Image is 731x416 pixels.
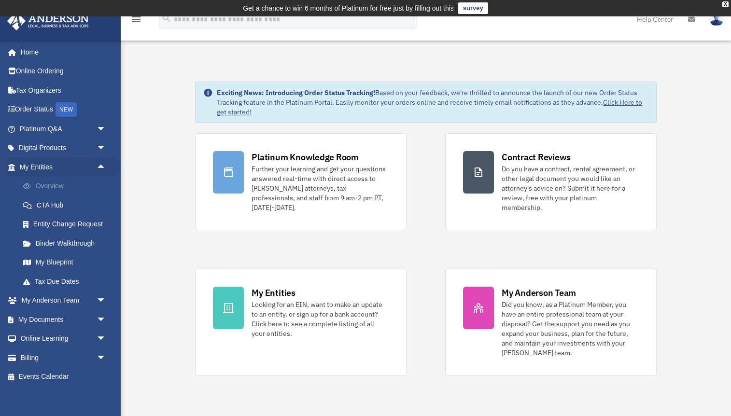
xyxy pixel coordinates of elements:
div: Based on your feedback, we're thrilled to announce the launch of our new Order Status Tracking fe... [217,88,648,117]
a: Online Learningarrow_drop_down [7,329,121,348]
div: Looking for an EIN, want to make an update to an entity, or sign up for a bank account? Click her... [252,300,389,338]
span: arrow_drop_down [97,329,116,349]
a: My Documentsarrow_drop_down [7,310,121,329]
a: Online Ordering [7,62,121,81]
a: Tax Due Dates [14,272,121,291]
span: arrow_drop_down [97,291,116,311]
a: survey [458,2,488,14]
span: arrow_drop_down [97,139,116,158]
div: NEW [56,102,77,117]
a: Events Calendar [7,367,121,387]
a: Contract Reviews Do you have a contract, rental agreement, or other legal document you would like... [445,133,657,230]
div: Get a chance to win 6 months of Platinum for free just by filling out this [243,2,454,14]
a: Platinum Q&Aarrow_drop_down [7,119,121,139]
div: My Anderson Team [502,287,576,299]
a: Tax Organizers [7,81,121,100]
a: menu [130,17,142,25]
div: Contract Reviews [502,151,571,163]
img: User Pic [709,12,724,26]
i: search [161,13,172,24]
div: My Entities [252,287,295,299]
a: Home [7,42,116,62]
a: My Entities Looking for an EIN, want to make an update to an entity, or sign up for a bank accoun... [195,269,407,375]
a: Billingarrow_drop_down [7,348,121,367]
a: CTA Hub [14,195,121,215]
a: Entity Change Request [14,215,121,234]
a: Digital Productsarrow_drop_down [7,139,121,158]
a: My Blueprint [14,253,121,272]
a: Binder Walkthrough [14,234,121,253]
strong: Exciting News: Introducing Order Status Tracking! [217,88,375,97]
div: Further your learning and get your questions answered real-time with direct access to [PERSON_NAM... [252,164,389,212]
a: Click Here to get started! [217,98,642,116]
div: Do you have a contract, rental agreement, or other legal document you would like an attorney's ad... [502,164,639,212]
span: arrow_drop_down [97,348,116,368]
div: Platinum Knowledge Room [252,151,359,163]
a: Platinum Knowledge Room Further your learning and get your questions answered real-time with dire... [195,133,407,230]
span: arrow_drop_down [97,119,116,139]
img: Anderson Advisors Platinum Portal [4,12,92,30]
span: arrow_drop_up [97,157,116,177]
a: Order StatusNEW [7,100,121,120]
div: close [722,1,729,7]
span: arrow_drop_down [97,310,116,330]
a: My Entitiesarrow_drop_up [7,157,121,177]
div: Did you know, as a Platinum Member, you have an entire professional team at your disposal? Get th... [502,300,639,358]
a: Overview [14,177,121,196]
a: My Anderson Teamarrow_drop_down [7,291,121,310]
i: menu [130,14,142,25]
a: My Anderson Team Did you know, as a Platinum Member, you have an entire professional team at your... [445,269,657,375]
